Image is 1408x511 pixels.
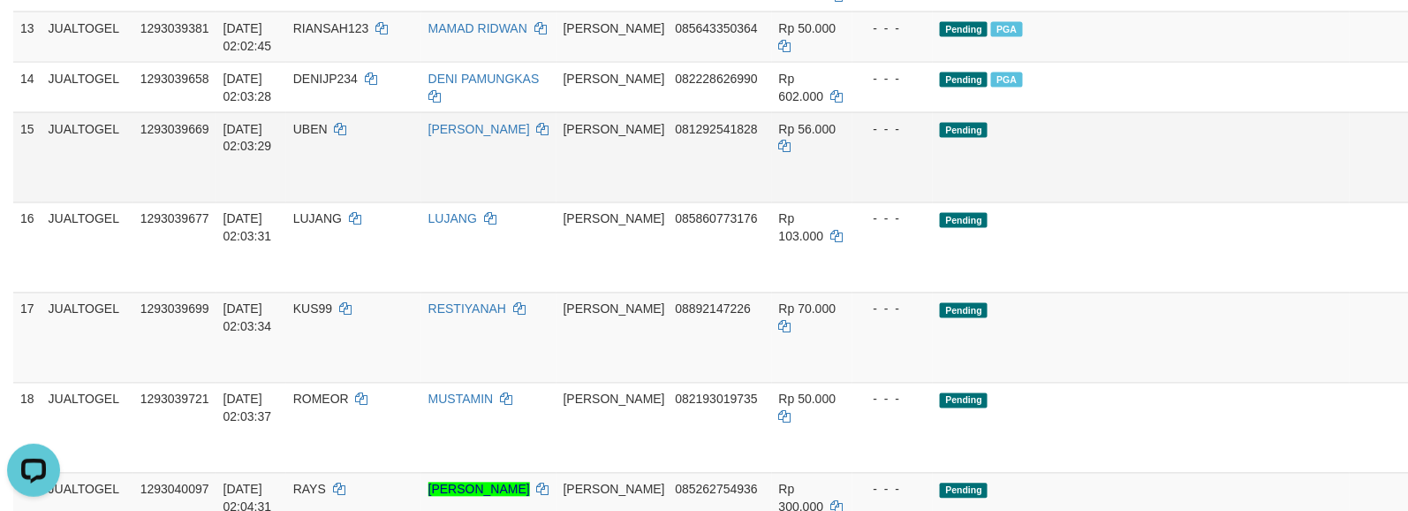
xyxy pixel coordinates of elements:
[428,483,530,497] a: [PERSON_NAME]
[859,120,927,138] div: - - -
[223,393,272,424] span: [DATE] 02:03:37
[940,213,988,228] span: Pending
[140,122,209,136] span: 1293039669
[140,21,209,35] span: 1293039381
[428,302,506,317] a: RESTIYANAH
[676,72,758,86] span: Copy 082228626990 to clipboard
[428,72,540,86] a: DENI PAMUNGKAS
[42,383,133,473] td: JUALTOGEL
[940,393,988,408] span: Pending
[564,122,665,136] span: [PERSON_NAME]
[564,72,665,86] span: [PERSON_NAME]
[779,302,836,317] span: Rp 70.000
[991,22,1022,37] span: PGA
[42,293,133,383] td: JUALTOGEL
[42,11,133,62] td: JUALTOGEL
[859,70,927,88] div: - - -
[428,212,477,226] a: LUJANG
[859,19,927,37] div: - - -
[940,123,988,138] span: Pending
[676,212,758,226] span: Copy 085860773176 to clipboard
[676,302,752,317] span: Copy 08892147226 to clipboard
[940,72,988,88] span: Pending
[676,21,758,35] span: Copy 085643350364 to clipboard
[293,212,342,226] span: LUJANG
[13,202,42,293] td: 16
[779,72,824,103] span: Rp 602.000
[42,112,133,202] td: JUALTOGEL
[293,72,358,86] span: DENIJP234
[13,293,42,383] td: 17
[428,122,530,136] a: [PERSON_NAME]
[293,122,328,136] span: UBEN
[564,21,665,35] span: [PERSON_NAME]
[223,302,272,334] span: [DATE] 02:03:34
[223,72,272,103] span: [DATE] 02:03:28
[991,72,1022,88] span: PGA
[564,483,665,497] span: [PERSON_NAME]
[564,302,665,317] span: [PERSON_NAME]
[140,393,209,407] span: 1293039721
[428,21,527,35] a: MAMAD RIDWAN
[140,72,209,86] span: 1293039658
[42,62,133,112] td: JUALTOGEL
[13,112,42,202] td: 15
[293,393,349,407] span: ROMEOR
[676,122,758,136] span: Copy 081292541828 to clipboard
[859,301,927,318] div: - - -
[223,122,272,154] span: [DATE] 02:03:29
[42,202,133,293] td: JUALTOGEL
[676,483,758,497] span: Copy 085262754936 to clipboard
[940,303,988,318] span: Pending
[779,21,836,35] span: Rp 50.000
[779,393,836,407] span: Rp 50.000
[779,122,836,136] span: Rp 56.000
[223,21,272,53] span: [DATE] 02:02:45
[7,7,60,60] button: Open LiveChat chat widget
[564,212,665,226] span: [PERSON_NAME]
[140,302,209,317] span: 1293039699
[428,393,494,407] a: MUSTAMIN
[223,212,272,244] span: [DATE] 02:03:31
[859,391,927,408] div: - - -
[564,393,665,407] span: [PERSON_NAME]
[140,483,209,497] span: 1293040097
[293,21,369,35] span: RIANSAH123
[859,481,927,499] div: - - -
[13,383,42,473] td: 18
[293,302,332,317] span: KUS99
[13,11,42,62] td: 13
[779,212,824,244] span: Rp 103.000
[676,393,758,407] span: Copy 082193019735 to clipboard
[293,483,326,497] span: RAYS
[859,210,927,228] div: - - -
[940,484,988,499] span: Pending
[140,212,209,226] span: 1293039677
[940,22,988,37] span: Pending
[13,62,42,112] td: 14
